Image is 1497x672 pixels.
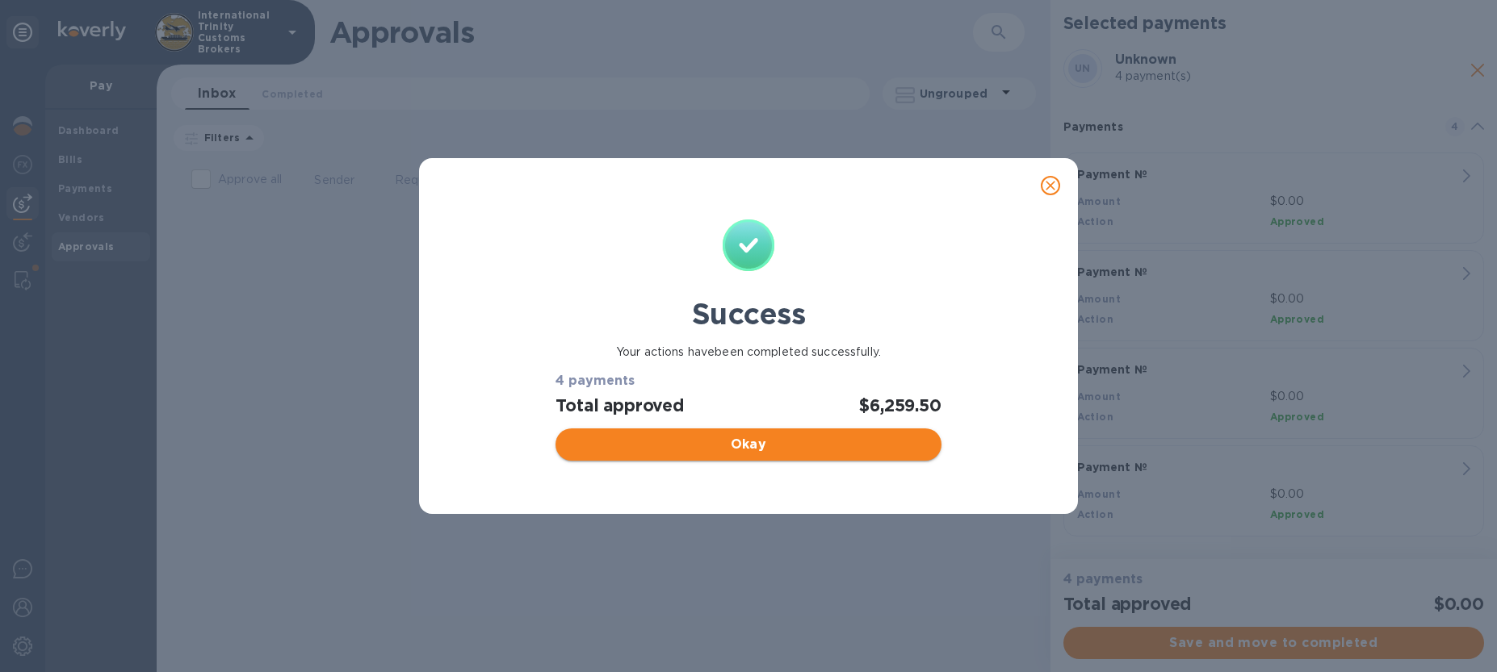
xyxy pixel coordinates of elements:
[549,344,947,361] p: Your actions have been completed successfully.
[556,428,941,461] button: Okay
[556,395,684,415] h2: Total approved
[859,395,941,415] h2: $6,259.50
[568,435,928,454] span: Okay
[556,374,941,389] h3: 4 payments
[549,297,947,331] h1: Success
[1031,166,1070,205] button: close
